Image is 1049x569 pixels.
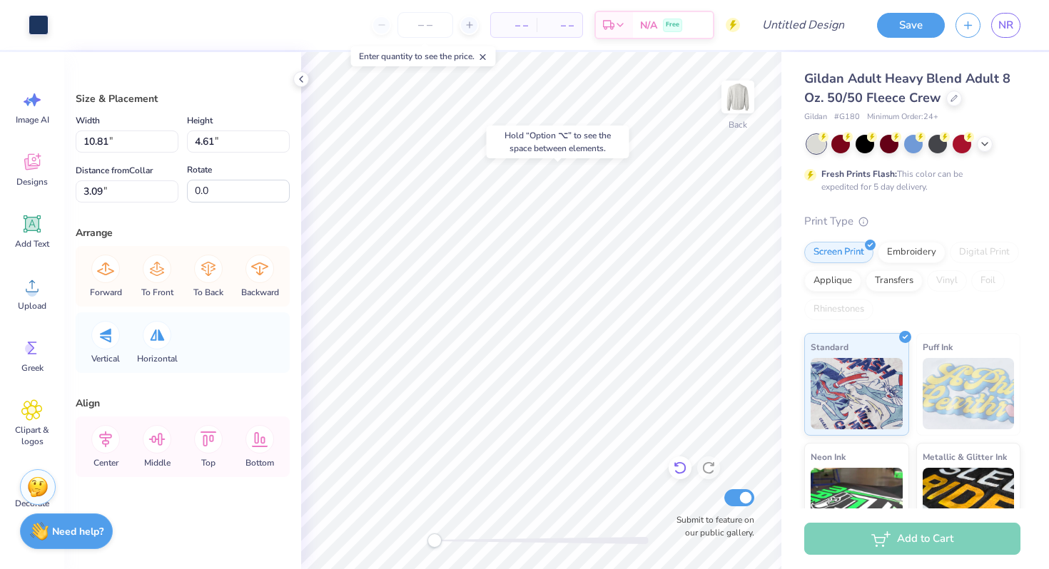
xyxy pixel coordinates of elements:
span: Forward [90,287,122,298]
strong: Fresh Prints Flash: [821,168,897,180]
span: Minimum Order: 24 + [867,111,938,123]
span: Center [93,457,118,468]
img: Standard [811,358,903,429]
img: Puff Ink [923,358,1015,429]
img: Metallic & Glitter Ink [923,468,1015,539]
div: Size & Placement [76,91,290,106]
div: Digital Print [950,242,1019,263]
div: Embroidery [878,242,946,263]
span: Gildan [804,111,827,123]
a: NR [991,13,1020,38]
label: Rotate [187,161,212,178]
span: Neon Ink [811,449,846,464]
span: Puff Ink [923,339,953,354]
div: Applique [804,270,861,292]
img: Back [724,83,752,111]
span: Greek [21,362,44,374]
button: Save [877,13,945,38]
div: Align [76,396,290,411]
img: Neon Ink [811,468,903,539]
span: Vertical [91,353,120,364]
div: Enter quantity to see the price. [351,46,496,66]
span: Decorate [15,498,49,509]
span: Top [201,457,216,468]
span: Metallic & Glitter Ink [923,449,1007,464]
div: Transfers [866,270,923,292]
div: Rhinestones [804,299,873,320]
span: – – [500,18,528,33]
input: – – [397,12,453,38]
span: Gildan Adult Heavy Blend Adult 8 Oz. 50/50 Fleece Crew [804,70,1010,106]
div: Back [729,118,747,131]
span: Backward [241,287,279,298]
span: Middle [144,457,171,468]
label: Height [187,112,213,129]
span: To Front [141,287,173,298]
span: Add Text [15,238,49,250]
span: Clipart & logos [9,424,56,447]
div: This color can be expedited for 5 day delivery. [821,168,997,193]
span: Image AI [16,114,49,125]
span: NR [998,17,1013,34]
span: Free [666,20,679,30]
strong: Need help? [52,525,103,538]
span: N/A [640,18,657,33]
span: Horizontal [137,353,178,364]
div: Screen Print [804,242,873,263]
div: Accessibility label [427,533,442,548]
span: – – [545,18,574,33]
label: Width [76,112,100,129]
label: Submit to feature on our public gallery. [669,513,754,539]
div: Hold “Option ⌥” to see the space between elements. [487,125,629,158]
input: Untitled Design [751,11,856,39]
span: To Back [193,287,223,298]
div: Print Type [804,213,1020,230]
span: Upload [18,300,46,312]
label: Distance from Collar [76,162,153,179]
div: Arrange [76,225,290,240]
div: Foil [971,270,1005,292]
span: # G180 [834,111,860,123]
span: Designs [16,176,48,188]
span: Standard [811,339,848,354]
div: Vinyl [927,270,967,292]
span: Bottom [245,457,274,468]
